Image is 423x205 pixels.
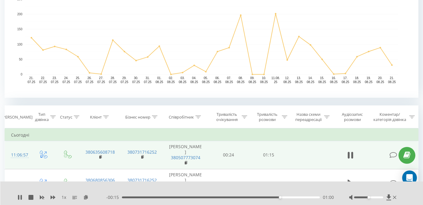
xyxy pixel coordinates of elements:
[353,80,361,84] text: 08.25
[376,80,384,84] text: 08.25
[343,76,348,80] text: 17.
[39,80,47,84] text: 07.25
[402,170,417,185] div: Open Intercom Messenger
[171,155,200,160] a: 380507773074
[262,76,266,80] text: 10.
[192,76,196,80] text: 04.
[122,76,127,80] text: 29.
[388,80,396,84] text: 08.25
[208,141,249,169] td: 00:24
[372,112,408,122] div: Коментар/категорія дзвінка
[318,80,326,84] text: 08.25
[41,76,45,80] text: 22.
[62,80,70,84] text: 07.25
[132,80,140,84] text: 07.25
[248,80,256,84] text: 08.25
[307,80,314,84] text: 08.25
[11,149,25,161] div: 11:06:57
[62,194,66,200] span: 1 x
[64,76,68,80] text: 24.
[121,80,128,84] text: 07.25
[125,115,150,120] div: Бізнес номер
[127,149,157,155] a: 380731716252
[109,80,117,84] text: 07.25
[239,76,243,80] text: 08.
[157,76,161,80] text: 01.
[74,80,82,84] text: 07.25
[332,76,336,80] text: 16.
[208,169,249,197] td: 00:05
[97,80,105,84] text: 07.25
[17,13,22,16] text: 200
[145,76,150,80] text: 31.
[2,115,32,120] div: [PERSON_NAME]
[163,169,208,197] td: [PERSON_NAME]
[21,73,22,76] text: 0
[99,76,103,80] text: 27.
[85,177,115,183] a: 380680856306
[202,80,210,84] text: 08.25
[106,194,122,200] span: - 00:15
[337,112,368,122] div: Аудіозапис розмови
[237,80,244,84] text: 08.25
[156,80,163,84] text: 08.25
[355,76,359,80] text: 18.
[191,80,198,84] text: 08.25
[85,149,115,155] a: 380635608718
[285,76,289,80] text: 12.
[283,80,291,84] text: 08.25
[214,112,240,122] div: Тривалість очікування
[367,76,371,80] text: 19.
[52,76,57,80] text: 23.
[390,76,394,80] text: 21.
[134,76,138,80] text: 30.
[295,80,303,84] text: 08.25
[227,76,231,80] text: 07.
[204,76,208,80] text: 05.
[215,76,220,80] text: 06.
[274,80,278,84] text: 25
[260,80,268,84] text: 08.25
[279,196,281,199] div: Accessibility label
[29,76,34,80] text: 21.
[367,196,370,199] div: Accessibility label
[111,76,115,80] text: 28.
[17,43,22,46] text: 100
[51,80,59,84] text: 07.25
[90,115,102,120] div: Клієнт
[294,112,322,122] div: Назва схеми переадресації
[60,115,72,120] div: Статус
[127,177,157,183] a: 380731716252
[308,76,313,80] text: 14.
[248,169,289,197] td: 01:38
[248,141,289,169] td: 01:15
[254,112,281,122] div: Тривалість розмови
[365,80,372,84] text: 08.25
[179,80,187,84] text: 08.25
[144,80,152,84] text: 07.25
[169,76,173,80] text: 02.
[5,129,418,141] td: Сьогодні
[17,28,22,31] text: 150
[330,80,338,84] text: 08.25
[297,76,301,80] text: 13.
[76,76,80,80] text: 25.
[250,76,255,80] text: 09.
[87,76,92,80] text: 26.
[320,76,324,80] text: 15.
[169,115,194,120] div: Співробітник
[28,80,35,84] text: 07.25
[213,80,221,84] text: 08.25
[378,76,383,80] text: 20.
[342,80,349,84] text: 08.25
[11,177,25,189] div: 11:04:45
[167,80,175,84] text: 08.25
[35,112,49,122] div: Тип дзвінка
[271,76,280,80] text: 11.08.
[19,58,23,61] text: 50
[225,80,233,84] text: 08.25
[323,194,334,200] span: 01:00
[180,76,185,80] text: 03.
[163,141,208,169] td: [PERSON_NAME]
[86,80,93,84] text: 07.25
